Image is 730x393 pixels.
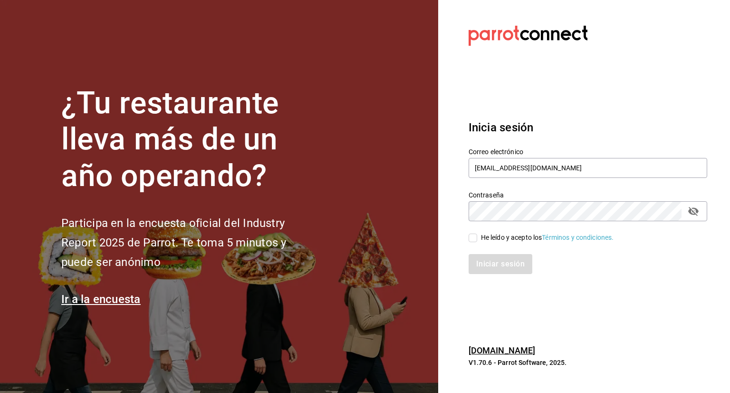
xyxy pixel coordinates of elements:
[469,148,707,155] label: Correo electrónico
[542,234,614,241] a: Términos y condiciones.
[469,119,707,136] h3: Inicia sesión
[61,85,318,195] h1: ¿Tu restaurante lleva más de un año operando?
[469,191,707,198] label: Contraseña
[469,358,707,367] p: V1.70.6 - Parrot Software, 2025.
[469,158,707,178] input: Ingresa tu correo electrónico
[685,203,701,219] button: passwordField
[481,233,614,243] div: He leído y acepto los
[61,214,318,272] h2: Participa en la encuesta oficial del Industry Report 2025 de Parrot. Te toma 5 minutos y puede se...
[469,345,536,355] a: [DOMAIN_NAME]
[61,293,141,306] a: Ir a la encuesta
